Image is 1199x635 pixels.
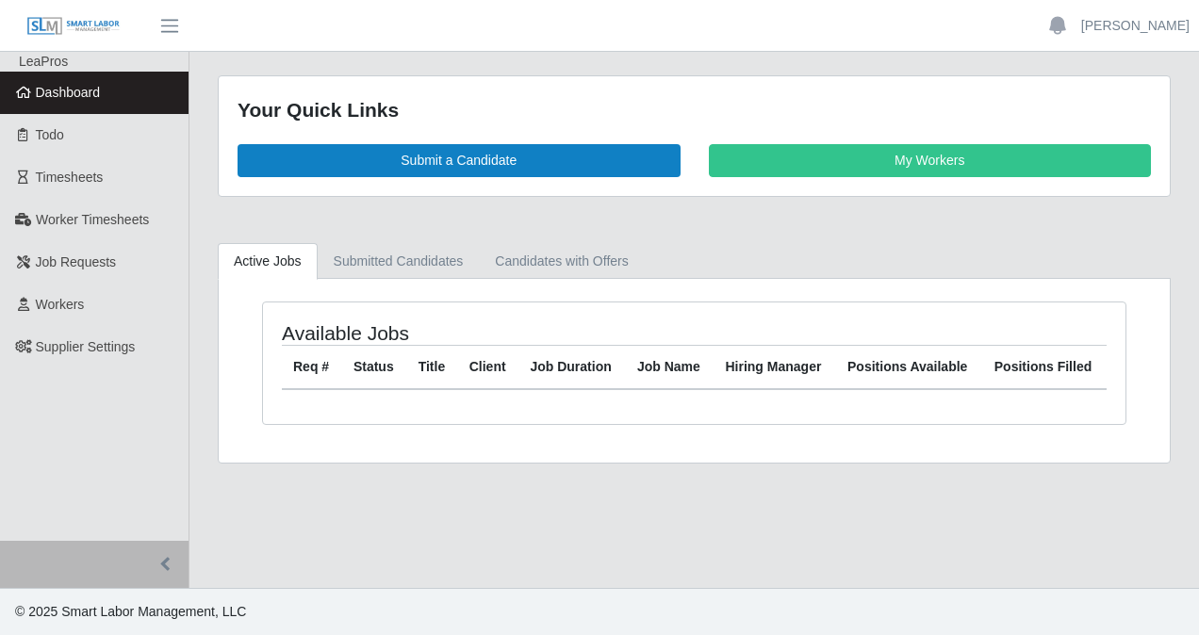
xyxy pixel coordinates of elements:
[26,16,121,37] img: SLM Logo
[238,95,1151,125] div: Your Quick Links
[709,144,1152,177] a: My Workers
[626,345,714,389] th: Job Name
[36,170,104,185] span: Timesheets
[19,54,68,69] span: LeaPros
[36,85,101,100] span: Dashboard
[218,243,318,280] a: Active Jobs
[282,345,342,389] th: Req #
[458,345,519,389] th: Client
[238,144,681,177] a: Submit a Candidate
[1081,16,1190,36] a: [PERSON_NAME]
[282,321,609,345] h4: Available Jobs
[518,345,626,389] th: Job Duration
[479,243,644,280] a: Candidates with Offers
[36,297,85,312] span: Workers
[714,345,836,389] th: Hiring Manager
[407,345,458,389] th: Title
[983,345,1107,389] th: Positions Filled
[15,604,246,619] span: © 2025 Smart Labor Management, LLC
[836,345,983,389] th: Positions Available
[36,212,149,227] span: Worker Timesheets
[318,243,480,280] a: Submitted Candidates
[36,339,136,354] span: Supplier Settings
[36,127,64,142] span: Todo
[36,254,117,269] span: Job Requests
[342,345,407,389] th: Status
